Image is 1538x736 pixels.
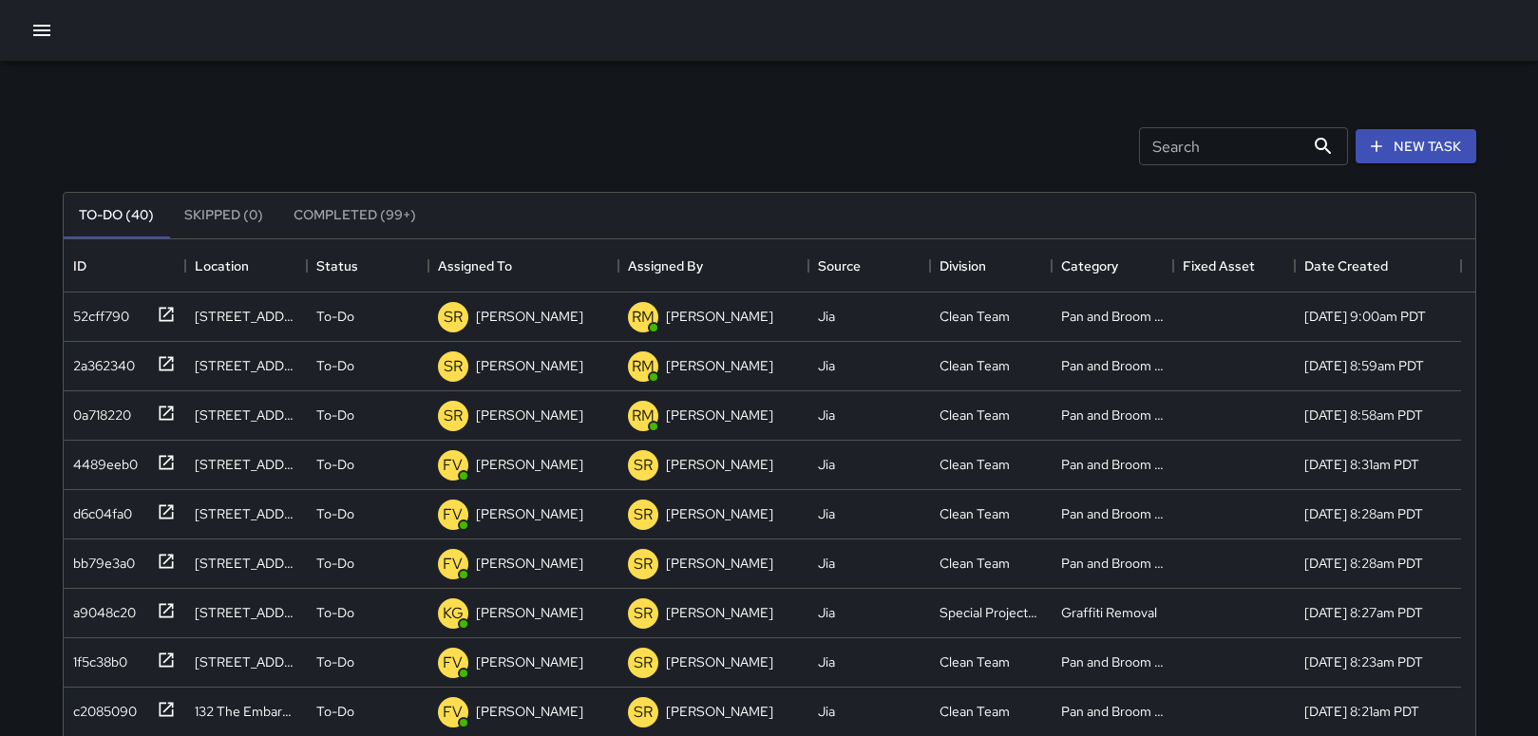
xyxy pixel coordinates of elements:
[195,455,297,474] div: 475 Market Street
[1304,603,1423,622] div: 9/16/2025, 8:27am PDT
[428,239,618,293] div: Assigned To
[634,454,653,477] p: SR
[1061,504,1164,523] div: Pan and Broom Block Faces
[66,694,137,721] div: c2085090
[316,652,354,671] p: To-Do
[316,406,354,425] p: To-Do
[444,355,463,378] p: SR
[632,405,655,427] p: RM
[185,239,307,293] div: Location
[940,307,1010,326] div: Clean Team
[940,554,1010,573] div: Clean Team
[818,406,835,425] div: Jia
[1304,406,1423,425] div: 9/16/2025, 8:58am PDT
[66,546,135,573] div: bb79e3a0
[818,702,835,721] div: Jia
[443,602,464,625] p: KG
[476,504,583,523] p: [PERSON_NAME]
[818,356,835,375] div: Jia
[940,239,986,293] div: Division
[634,553,653,576] p: SR
[1304,554,1423,573] div: 9/16/2025, 8:28am PDT
[66,595,136,622] div: a9048c20
[476,307,583,326] p: [PERSON_NAME]
[195,356,297,375] div: 451 Pacific Avenue
[1304,702,1419,721] div: 9/16/2025, 8:21am PDT
[634,651,653,674] p: SR
[940,406,1010,425] div: Clean Team
[443,651,463,674] p: FV
[666,307,773,326] p: [PERSON_NAME]
[316,603,354,622] p: To-Do
[940,652,1010,671] div: Clean Team
[818,504,835,523] div: Jia
[666,554,773,573] p: [PERSON_NAME]
[1295,239,1461,293] div: Date Created
[307,239,428,293] div: Status
[195,504,297,523] div: 1 Market Street
[618,239,808,293] div: Assigned By
[476,702,583,721] p: [PERSON_NAME]
[1061,455,1164,474] div: Pan and Broom Block Faces
[316,554,354,573] p: To-Do
[444,405,463,427] p: SR
[818,554,835,573] div: Jia
[438,239,512,293] div: Assigned To
[1304,455,1419,474] div: 9/16/2025, 8:31am PDT
[316,504,354,523] p: To-Do
[1173,239,1295,293] div: Fixed Asset
[1356,129,1476,164] button: New Task
[1304,504,1423,523] div: 9/16/2025, 8:28am PDT
[316,455,354,474] p: To-Do
[940,603,1042,622] div: Special Projects Team
[316,702,354,721] p: To-Do
[1304,239,1388,293] div: Date Created
[476,554,583,573] p: [PERSON_NAME]
[73,239,86,293] div: ID
[1052,239,1173,293] div: Category
[66,645,127,671] div: 1f5c38b0
[66,398,131,425] div: 0a718220
[66,299,129,326] div: 52cff790
[1061,652,1164,671] div: Pan and Broom Block Faces
[634,602,653,625] p: SR
[443,503,463,526] p: FV
[818,307,835,326] div: Jia
[443,553,463,576] p: FV
[195,603,297,622] div: 2 Mission Street
[316,239,358,293] div: Status
[1061,603,1157,622] div: Graffiti Removal
[666,504,773,523] p: [PERSON_NAME]
[64,239,185,293] div: ID
[1304,652,1423,671] div: 9/16/2025, 8:23am PDT
[666,603,773,622] p: [PERSON_NAME]
[195,702,297,721] div: 132 The Embarcadero
[632,306,655,329] p: RM
[1183,239,1255,293] div: Fixed Asset
[316,356,354,375] p: To-Do
[666,356,773,375] p: [PERSON_NAME]
[818,455,835,474] div: Jia
[66,497,132,523] div: d6c04fa0
[634,503,653,526] p: SR
[476,406,583,425] p: [PERSON_NAME]
[818,652,835,671] div: Jia
[195,406,297,425] div: 455 Jackson Street
[66,349,135,375] div: 2a362340
[476,356,583,375] p: [PERSON_NAME]
[66,447,138,474] div: 4489eeb0
[1061,554,1164,573] div: Pan and Broom Block Faces
[940,356,1010,375] div: Clean Team
[1061,239,1118,293] div: Category
[195,554,297,573] div: 65 Steuart Street
[476,455,583,474] p: [PERSON_NAME]
[628,239,703,293] div: Assigned By
[278,193,431,238] button: Completed (99+)
[1061,356,1164,375] div: Pan and Broom Block Faces
[443,701,463,724] p: FV
[666,702,773,721] p: [PERSON_NAME]
[476,652,583,671] p: [PERSON_NAME]
[1304,307,1426,326] div: 9/16/2025, 9:00am PDT
[195,307,297,326] div: 580 Pacific Avenue
[940,702,1010,721] div: Clean Team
